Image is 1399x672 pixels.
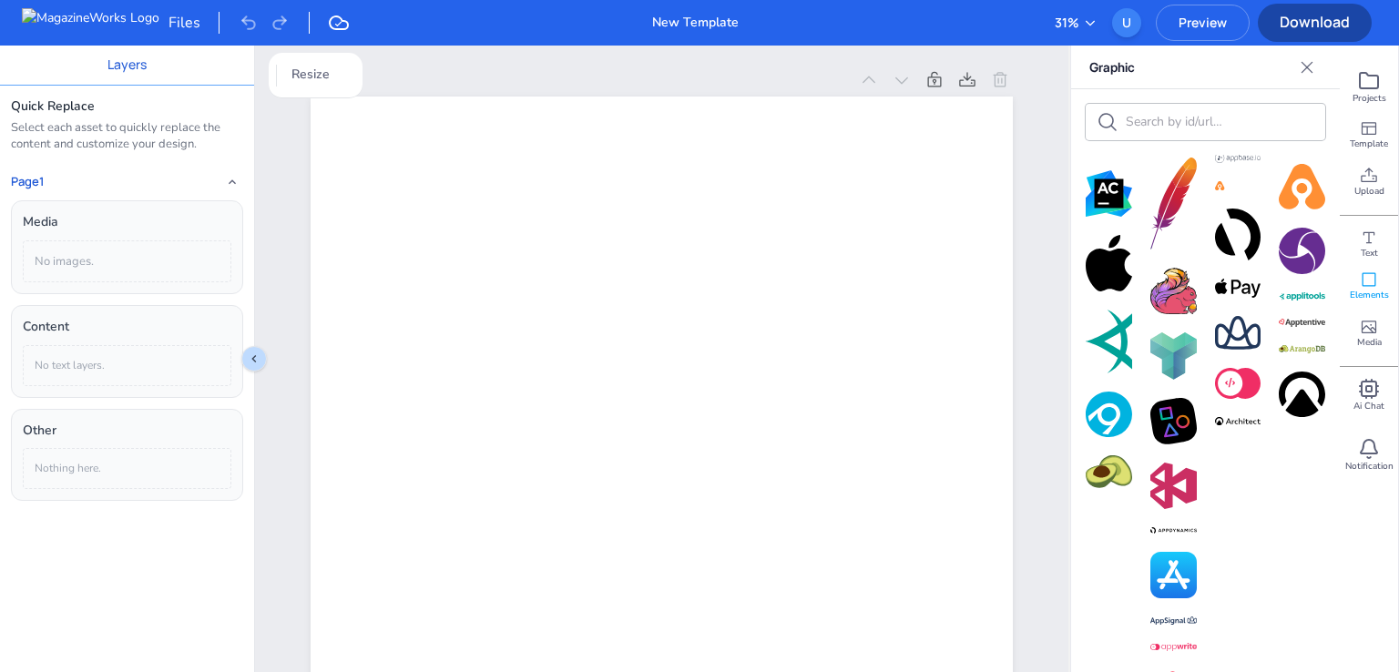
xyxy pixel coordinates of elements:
img: MagazineWorks Logo [22,8,159,37]
div: U [1112,8,1141,37]
span: Text [1361,247,1378,260]
span: Resize [288,65,333,85]
img: graphic-logos:appbaseio [1215,153,1261,162]
img: graphic-logos:appcircle-icon [1279,164,1325,210]
h4: Page 1 [11,175,44,189]
img: graphic-logos:appdynamics-icon [1215,209,1261,260]
img: graphic-logos:applitools-icon [1086,310,1132,372]
div: logos:architect-icon [1279,372,1325,418]
div: logos:appcenter-icon [1150,463,1197,509]
div: Nothing here. [23,448,231,489]
button: Preview [1156,5,1250,41]
div: Other [23,421,231,441]
div: Quick Replace [11,97,243,117]
img: graphic-logos:appium [1279,228,1325,274]
img: graphic-logos:appcenter-icon [1150,463,1197,509]
div: logos:apiary [1150,332,1197,379]
div: Page 1 [311,70,849,90]
div: Close [1292,53,1322,82]
span: Projects [1353,92,1386,105]
span: Preview [1157,14,1249,31]
button: Open user menu [1112,8,1141,37]
div: logos:appwrite [1150,643,1197,651]
div: logos:appdynamics [1150,527,1197,534]
img: graphic-logos:apple-pay [1215,279,1261,298]
img: graphic-logos:apple [1086,235,1132,291]
div: Files [168,12,220,34]
div: logos:apache [1150,158,1197,250]
span: Ai Chat [1353,400,1384,412]
div: logos:apache-flink-icon [1150,268,1197,314]
img: graphic-logos:appcode [1086,170,1132,217]
button: Collapse [221,171,243,193]
div: logos:architect [1215,417,1261,425]
div: logos:appcircle-icon [1279,164,1325,210]
img: graphic-logos:arangodb [1279,345,1325,352]
span: Elements [1350,289,1389,301]
div: logos:apostrophe [1150,398,1197,444]
div: logos:appwrite-icon [1215,368,1261,399]
div: No text layers. [23,345,231,386]
img: graphic-logos:apostrophe [1150,398,1197,444]
input: Search by id/url… [1126,113,1314,130]
button: 31% [1055,13,1098,33]
img: graphic-logos:appsignal-icon [1215,316,1261,350]
span: Template [1350,137,1388,150]
div: logos:appveyor [1086,392,1132,438]
div: logos:arangodb [1279,345,1325,352]
button: Download [1258,4,1372,42]
p: Graphic [1089,46,1292,89]
img: graphic-logos:appwrite-icon [1215,368,1261,399]
img: graphic-logos:appcircle [1215,181,1261,191]
img: graphic-logos:apiary [1150,332,1197,379]
img: graphic-logos:apache-flink-icon [1150,268,1197,314]
span: Notification [1345,460,1394,473]
div: logos:appdynamics-icon [1215,209,1261,260]
div: logos:apple-app-store [1150,552,1197,598]
div: logos:apple [1086,235,1132,291]
img: graphic-logos:arangodb-icon [1086,455,1132,487]
div: New Template [652,13,739,33]
img: graphic-logos:architect-icon [1279,372,1325,418]
span: Media [1357,336,1382,349]
div: No images. [23,240,231,283]
span: Upload [1354,185,1384,198]
img: graphic-logos:appdynamics [1150,527,1197,534]
div: logos:appcircle [1215,181,1261,191]
img: graphic-logos:apache [1150,158,1197,250]
div: Content [23,317,231,337]
img: graphic-logos:apple-app-store [1150,552,1197,598]
div: logos:apptentive [1279,319,1325,327]
div: logos:applitools [1279,292,1325,300]
img: graphic-logos:appveyor [1086,392,1132,438]
button: Collapse sidebar [241,346,267,372]
div: logos:applitools-icon [1086,310,1132,372]
div: logos:appsignal [1150,616,1197,625]
button: Layers [107,55,147,75]
img: graphic-logos:applitools [1279,292,1325,300]
div: logos:appsignal-icon [1215,316,1261,350]
div: logos:appium [1279,228,1325,274]
div: logos:apple-pay [1215,279,1261,298]
img: graphic-logos:appsignal [1150,616,1197,625]
div: Select each asset to quickly replace the content and customize your design. [11,120,243,153]
img: graphic-logos:appwrite [1150,643,1197,651]
span: Download [1258,12,1372,32]
img: graphic-logos:architect [1215,417,1261,425]
img: graphic-logos:apptentive [1279,319,1325,327]
div: logos:appcode [1086,170,1132,217]
div: logos:arangodb-icon [1086,455,1132,487]
div: logos:appbaseio [1215,153,1261,162]
div: Media [23,212,231,232]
